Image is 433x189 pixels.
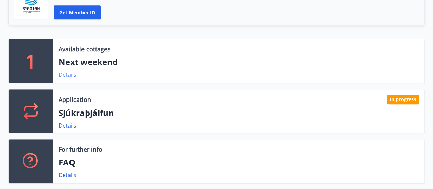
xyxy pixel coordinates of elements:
p: Application [59,95,91,104]
button: Get member ID [54,5,101,19]
p: Sjúkraþjálfun [59,107,419,119]
a: Details [59,171,76,179]
a: Details [59,71,76,79]
p: Available cottages [59,45,111,54]
p: FAQ [59,156,419,168]
a: Details [59,122,76,129]
p: For further info [59,145,102,154]
p: Next weekend [59,56,419,68]
p: 1 [25,48,36,74]
div: In progress [387,95,419,104]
